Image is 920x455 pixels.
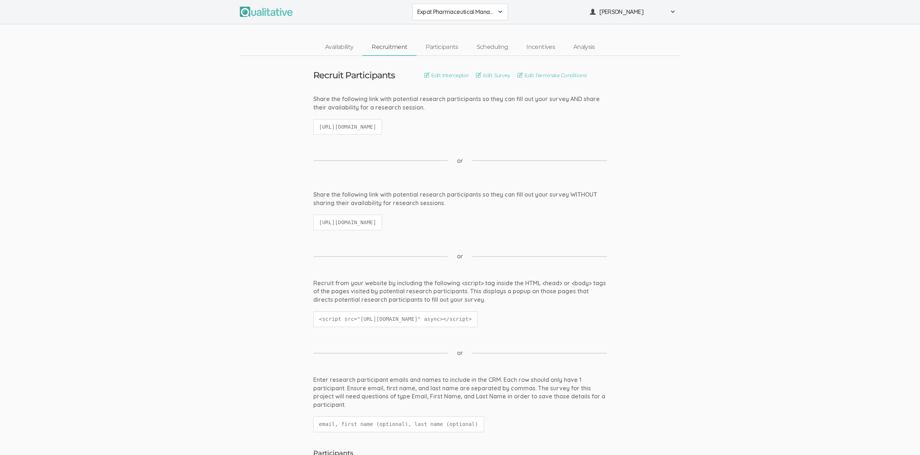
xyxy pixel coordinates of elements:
[313,190,607,207] div: Share the following link with potential research participants so they can fill out your survey WI...
[457,157,463,165] span: or
[468,39,517,55] a: Scheduling
[517,71,587,79] a: Edit Terminate Conditions
[517,39,564,55] a: Incentives
[424,71,469,79] a: Edit Interceptor
[313,416,484,432] code: email, first name (optional), last name (optional)
[313,71,395,80] h3: Recruit Participants
[313,95,607,112] div: Share the following link with potential research participants so they can fill out your survey AN...
[362,39,416,55] a: Recruitment
[313,215,382,230] code: [URL][DOMAIN_NAME]
[316,39,362,55] a: Availability
[476,71,510,79] a: Edit Survey
[585,4,681,20] button: [PERSON_NAME]
[313,279,607,304] div: Recruit from your website by including the following <script> tag inside the HTML <head> or <body...
[313,311,478,327] code: <script src="[URL][DOMAIN_NAME]" async></script>
[524,72,587,79] span: Edit Terminate Conditions
[564,39,604,55] a: Analysis
[599,8,665,16] span: [PERSON_NAME]
[457,349,463,357] span: or
[313,119,382,135] code: [URL][DOMAIN_NAME]
[240,7,293,17] img: Qualitative
[412,4,508,20] button: Expat Pharmaceutical Managers
[313,376,607,409] div: Enter research participant emails and names to include in the CRM. Each row should only have 1 pa...
[883,420,920,455] iframe: Chat Widget
[416,39,467,55] a: Participants
[457,252,463,261] span: or
[417,8,494,16] span: Expat Pharmaceutical Managers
